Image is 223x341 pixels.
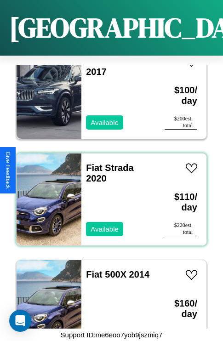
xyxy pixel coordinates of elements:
[86,269,149,279] a: Fiat 500X 2014
[61,329,163,341] p: Support ID: me6eoo7yob9jszmiq7
[165,182,197,222] h3: $ 110 / day
[86,163,133,183] a: Fiat Strada 2020
[91,223,119,235] p: Available
[165,222,197,236] div: $ 220 est. total
[9,310,31,332] div: Open Intercom Messenger
[86,56,134,77] a: Volvo WHL 2017
[5,152,11,189] div: Give Feedback
[91,116,119,129] p: Available
[165,289,197,329] h3: $ 160 / day
[165,115,197,130] div: $ 200 est. total
[165,76,197,115] h3: $ 100 / day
